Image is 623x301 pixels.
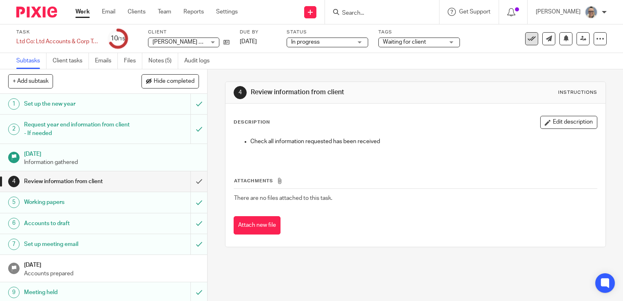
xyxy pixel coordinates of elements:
[24,286,130,299] h1: Meeting held
[16,38,98,46] div: Ltd Co: Ltd Accounts & Corp Tax Return
[383,39,426,45] span: Waiting for client
[8,287,20,298] div: 9
[240,29,276,35] label: Due by
[152,39,307,45] span: [PERSON_NAME] Associates Ltd T/A Resolve Building Claims
[53,53,89,69] a: Client tasks
[128,8,146,16] a: Clients
[234,119,270,126] p: Description
[24,119,130,139] h1: Request year end information from client - If needed
[234,86,247,99] div: 4
[16,7,57,18] img: Pixie
[141,74,199,88] button: Hide completed
[24,238,130,250] h1: Set up meeting email
[75,8,90,16] a: Work
[459,9,490,15] span: Get Support
[8,239,20,250] div: 7
[24,175,130,188] h1: Review information from client
[234,179,273,183] span: Attachments
[536,8,581,16] p: [PERSON_NAME]
[8,74,53,88] button: + Add subtask
[540,116,597,129] button: Edit description
[148,53,178,69] a: Notes (5)
[148,29,230,35] label: Client
[154,78,194,85] span: Hide completed
[8,197,20,208] div: 5
[341,10,415,17] input: Search
[118,37,125,41] small: /15
[24,217,130,230] h1: Accounts to draft
[183,8,204,16] a: Reports
[216,8,238,16] a: Settings
[24,158,199,166] p: Information gathered
[8,124,20,135] div: 2
[184,53,216,69] a: Audit logs
[8,218,20,229] div: 6
[24,98,130,110] h1: Set up the new year
[124,53,142,69] a: Files
[234,216,281,235] button: Attach new file
[110,34,125,43] div: 10
[287,29,368,35] label: Status
[158,8,171,16] a: Team
[240,39,257,44] span: [DATE]
[16,38,98,46] div: Ltd Co: Ltd Accounts &amp; Corp Tax Return
[16,53,46,69] a: Subtasks
[95,53,118,69] a: Emails
[585,6,598,19] img: Website%20Headshot.png
[24,148,199,158] h1: [DATE]
[8,98,20,110] div: 1
[250,137,597,146] p: Check all information requested has been received
[558,89,597,96] div: Instructions
[378,29,460,35] label: Tags
[24,259,199,269] h1: [DATE]
[291,39,320,45] span: In progress
[24,196,130,208] h1: Working papers
[102,8,115,16] a: Email
[251,88,433,97] h1: Review information from client
[16,29,98,35] label: Task
[8,176,20,187] div: 4
[24,270,199,278] p: Accounts prepared
[234,195,332,201] span: There are no files attached to this task.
